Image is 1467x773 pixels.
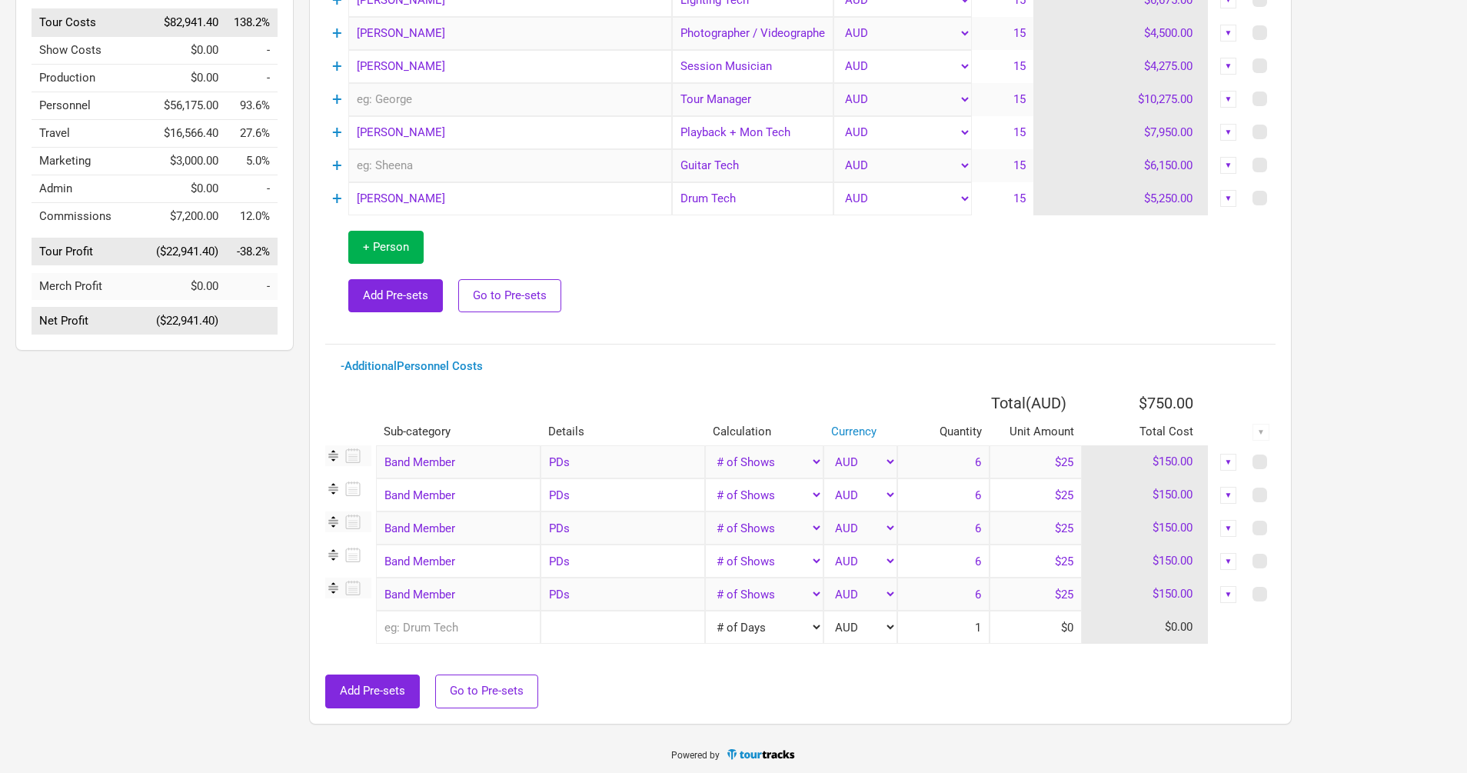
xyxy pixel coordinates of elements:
div: Band Member [376,445,541,478]
td: 15 [972,182,1033,215]
input: Cost per show [990,478,1082,511]
a: Currency [831,425,877,438]
input: Cost per show [990,545,1082,578]
td: $3,000.00 [148,148,226,175]
th: $750.00 [1082,388,1209,418]
td: ($22,941.40) [148,238,226,265]
td: $150.00 [1082,445,1209,478]
td: ($22,941.40) [148,308,226,335]
img: Re-order [325,448,341,464]
th: Calculation [705,418,823,445]
input: eg: Yoko [348,182,672,215]
input: eg: Miles [348,50,672,83]
td: $7,950.00 [1033,116,1209,149]
span: + Person [363,240,409,254]
img: Re-order [325,580,341,596]
img: TourTracks [726,748,797,761]
div: ▼ [1220,553,1237,570]
a: + [332,188,342,208]
span: Go to Pre-sets [473,288,547,302]
div: ▼ [1220,520,1237,537]
input: Cost per show [990,445,1082,478]
span: Go to Pre-sets [450,684,524,698]
div: ▼ [1220,91,1237,108]
td: $82,941.40 [148,9,226,37]
div: Band Member [376,511,541,545]
td: Commissions [32,203,148,231]
a: - Additional Personnel Costs [341,359,483,373]
td: Tour Costs as % of Tour Income [226,9,278,37]
div: Playback + Mon Tech [672,116,833,149]
td: $0.00 [1082,611,1209,644]
td: $150.00 [1082,478,1209,511]
input: eg: Iggy [348,17,672,50]
td: 15 [972,116,1033,149]
div: ▼ [1252,424,1269,441]
td: $0.00 [148,175,226,203]
div: Band Member [376,545,541,578]
a: + [332,122,342,142]
td: Show Costs [32,37,148,65]
div: ▼ [1220,157,1237,174]
div: Photographer / Videographer [672,17,833,50]
td: Net Profit as % of Tour Income [226,308,278,335]
input: PDs [541,578,705,611]
div: Guitar Tech [672,149,833,182]
div: ▼ [1220,454,1237,471]
td: 15 [972,149,1033,182]
div: ▼ [1220,586,1237,603]
input: PDs [541,445,705,478]
th: Unit Amount [990,418,1082,445]
td: $10,275.00 [1033,83,1209,116]
td: Merch Profit as % of Tour Income [226,273,278,300]
a: Go to Pre-sets [458,279,561,312]
input: eg: Sheena [348,149,672,182]
td: Admin [32,175,148,203]
td: $4,275.00 [1033,50,1209,83]
td: $4,500.00 [1033,17,1209,50]
td: Merch Profit [32,273,148,300]
div: ▼ [1220,487,1237,504]
td: 15 [972,50,1033,83]
div: Band Member [376,478,541,511]
td: 15 [972,83,1033,116]
input: PDs [541,511,705,545]
input: eg: Ringo [348,116,672,149]
div: ▼ [1220,190,1237,207]
img: Re-order [325,481,341,497]
td: $150.00 [1082,578,1209,611]
div: Band Member [376,578,541,611]
button: Go to Pre-sets [435,675,538,708]
td: Commissions as % of Tour Income [226,203,278,231]
img: Re-order [325,547,341,563]
a: + [332,89,342,109]
td: Travel [32,120,148,148]
span: Powered by [671,749,720,760]
td: Tour Profit [32,238,148,265]
td: $7,200.00 [148,203,226,231]
td: $6,150.00 [1033,149,1209,182]
span: Add Pre-sets [363,288,428,302]
td: Personnel as % of Tour Income [226,92,278,120]
a: + [332,23,342,43]
td: 15 [972,17,1033,50]
input: PDs [541,478,705,511]
a: + [332,155,342,175]
button: Add Pre-sets [325,675,420,708]
td: Production [32,65,148,92]
td: Show Costs as % of Tour Income [226,37,278,65]
input: eg: Drum Tech [376,611,541,644]
td: $0.00 [148,65,226,92]
td: $150.00 [1082,511,1209,545]
input: Cost per show [990,578,1082,611]
button: Add Pre-sets [348,279,443,312]
th: Total ( AUD ) [897,388,1082,418]
input: eg: George [348,83,672,116]
input: PDs [541,545,705,578]
a: + [332,56,342,76]
td: $0.00 [148,37,226,65]
td: Tour Costs [32,9,148,37]
div: Drum Tech [672,182,833,215]
div: ▼ [1220,124,1237,141]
